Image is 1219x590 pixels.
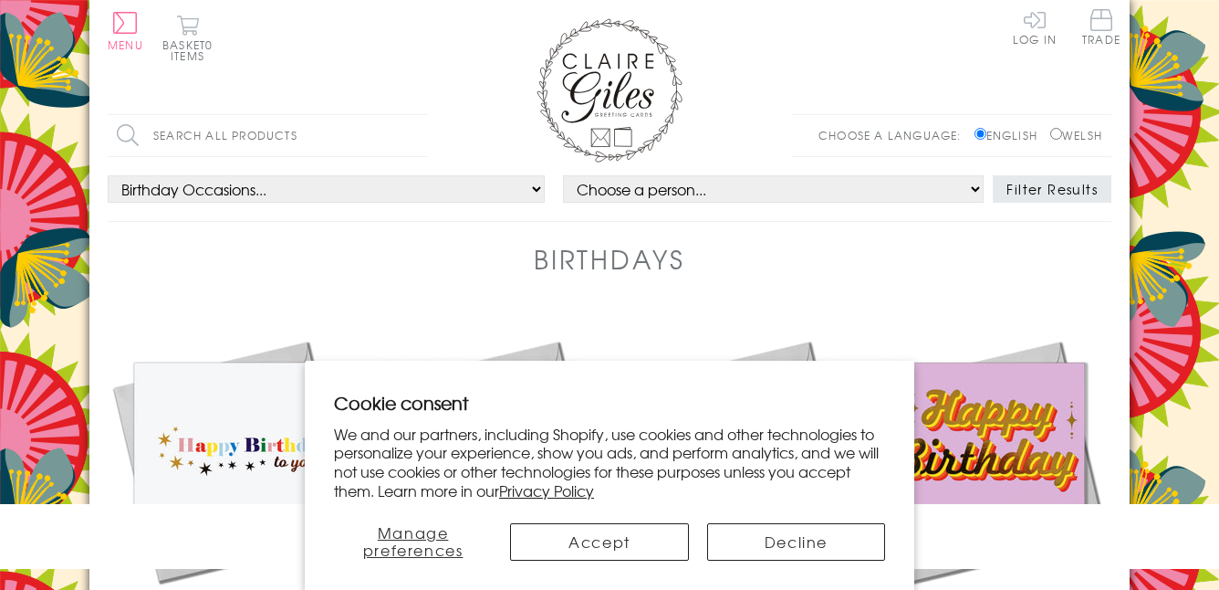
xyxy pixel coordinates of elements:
input: Search [409,115,427,156]
input: English [974,128,986,140]
button: Filter Results [993,175,1111,203]
img: Birthday Card, Happy Birthday, Pink background and stars, with gold foil [860,336,1111,587]
input: Search all products [108,115,427,156]
span: Trade [1082,9,1120,45]
img: Birthday Card, Wishing you a Happy Birthday, Block letters, with gold foil [609,336,860,587]
label: Welsh [1050,127,1102,143]
span: 0 items [171,37,213,64]
p: Choose a language: [818,127,971,143]
h2: Cookie consent [334,390,885,416]
label: English [974,127,1047,143]
h1: Birthdays [534,240,685,278]
button: Decline [707,523,885,561]
a: Log In [1013,9,1057,45]
a: Privacy Policy [499,479,594,501]
img: Birthday Card, Happy Birthday, Rainbow colours, with gold foil [359,336,609,587]
input: Welsh [1050,128,1062,140]
p: We and our partners, including Shopify, use cookies and other technologies to personalize your ex... [334,425,885,500]
button: Menu [108,12,143,50]
span: Manage preferences [363,522,464,561]
button: Manage preferences [334,523,492,561]
span: Menu [108,37,143,53]
button: Basket0 items [162,15,213,61]
img: Claire Giles Greetings Cards [537,18,682,163]
img: Birthday Card, Happy Birthday to You, Rainbow colours, with gold foil [108,336,359,587]
button: Accept [510,523,688,561]
a: Trade [1082,9,1120,48]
